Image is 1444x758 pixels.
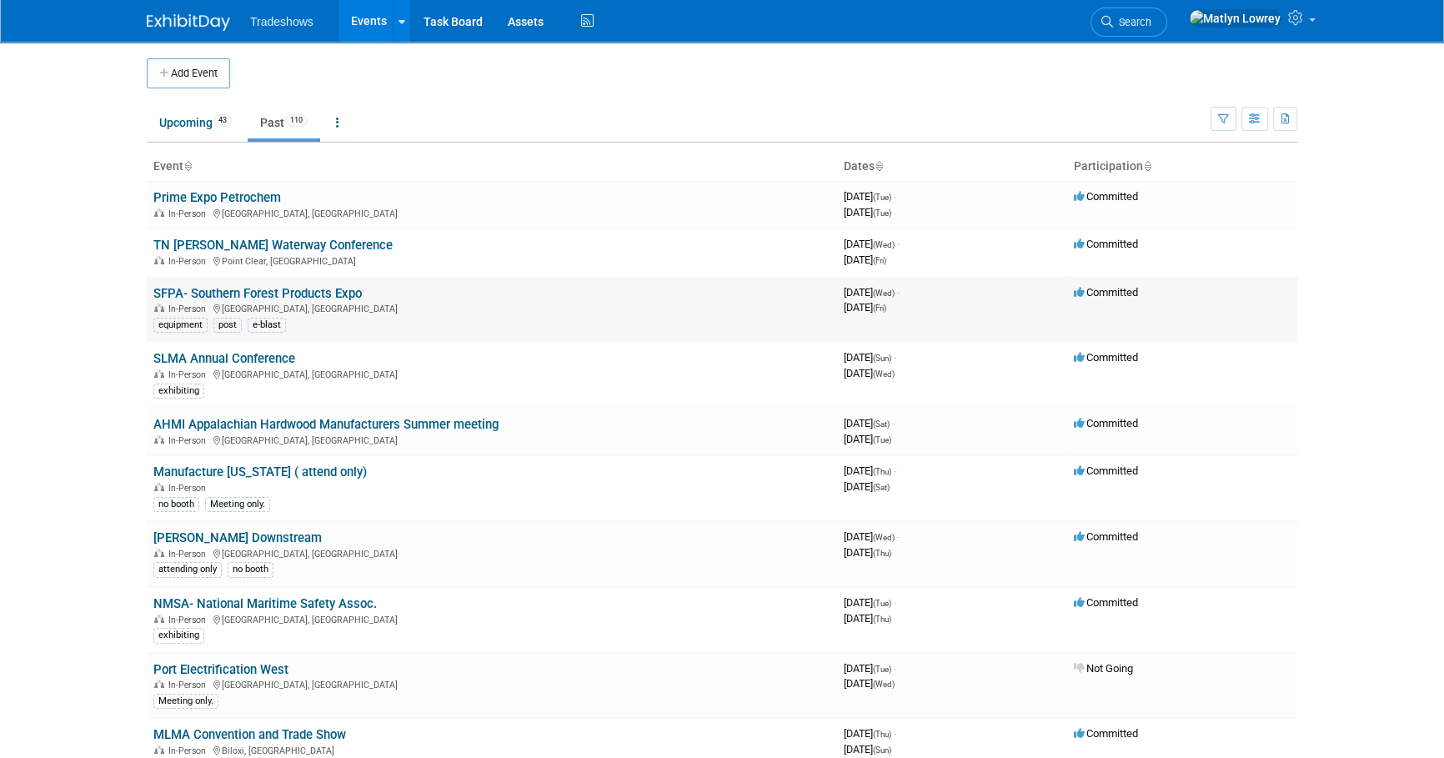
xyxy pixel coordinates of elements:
[1091,8,1167,37] a: Search
[153,662,288,677] a: Port Electrification West
[168,208,211,219] span: In-Person
[873,354,891,363] span: (Sun)
[153,464,367,479] a: Manufacture [US_STATE] ( attend only)
[1074,727,1138,740] span: Committed
[154,680,164,688] img: In-Person Event
[844,662,896,675] span: [DATE]
[154,208,164,217] img: In-Person Event
[844,596,896,609] span: [DATE]
[153,254,830,267] div: Point Clear, [GEOGRAPHIC_DATA]
[153,367,830,380] div: [GEOGRAPHIC_DATA], [GEOGRAPHIC_DATA]
[873,680,895,689] span: (Wed)
[168,483,211,494] span: In-Person
[153,384,204,399] div: exhibiting
[153,190,281,205] a: Prime Expo Petrochem
[844,727,896,740] span: [DATE]
[894,596,896,609] span: -
[153,743,830,756] div: Biloxi, [GEOGRAPHIC_DATA]
[873,208,891,218] span: (Tue)
[844,480,890,493] span: [DATE]
[875,159,883,173] a: Sort by Start Date
[894,464,896,477] span: -
[168,256,211,267] span: In-Person
[897,530,900,543] span: -
[153,417,499,432] a: AHMI Appalachian Hardwood Manufacturers Summer meeting
[873,730,891,739] span: (Thu)
[147,153,837,181] th: Event
[897,286,900,299] span: -
[147,107,244,138] a: Upcoming43
[844,286,900,299] span: [DATE]
[844,612,891,625] span: [DATE]
[844,530,900,543] span: [DATE]
[1074,238,1138,250] span: Committed
[894,351,896,364] span: -
[205,497,270,512] div: Meeting only.
[153,628,204,643] div: exhibiting
[154,549,164,557] img: In-Person Event
[892,417,895,429] span: -
[873,745,891,755] span: (Sun)
[1074,596,1138,609] span: Committed
[844,254,886,266] span: [DATE]
[844,367,895,379] span: [DATE]
[153,677,830,690] div: [GEOGRAPHIC_DATA], [GEOGRAPHIC_DATA]
[844,464,896,477] span: [DATE]
[154,256,164,264] img: In-Person Event
[1113,16,1151,28] span: Search
[147,58,230,88] button: Add Event
[1074,662,1133,675] span: Not Going
[873,369,895,379] span: (Wed)
[894,662,896,675] span: -
[844,206,891,218] span: [DATE]
[153,530,322,545] a: [PERSON_NAME] Downstream
[248,107,320,138] a: Past110
[1189,9,1281,28] img: Matlyn Lowrey
[873,240,895,249] span: (Wed)
[844,677,895,690] span: [DATE]
[168,549,211,560] span: In-Person
[873,193,891,202] span: (Tue)
[153,318,208,333] div: equipment
[153,612,830,625] div: [GEOGRAPHIC_DATA], [GEOGRAPHIC_DATA]
[168,615,211,625] span: In-Person
[873,435,891,444] span: (Tue)
[844,351,896,364] span: [DATE]
[153,301,830,314] div: [GEOGRAPHIC_DATA], [GEOGRAPHIC_DATA]
[873,304,886,313] span: (Fri)
[873,665,891,674] span: (Tue)
[873,467,891,476] span: (Thu)
[873,289,895,298] span: (Wed)
[228,562,273,577] div: no booth
[873,256,886,265] span: (Fri)
[844,190,896,203] span: [DATE]
[147,14,230,31] img: ExhibitDay
[250,15,313,28] span: Tradeshows
[1074,286,1138,299] span: Committed
[844,743,891,755] span: [DATE]
[837,153,1067,181] th: Dates
[154,483,164,491] img: In-Person Event
[248,318,286,333] div: e-blast
[894,727,896,740] span: -
[153,433,830,446] div: [GEOGRAPHIC_DATA], [GEOGRAPHIC_DATA]
[168,369,211,380] span: In-Person
[153,351,295,366] a: SLMA Annual Conference
[153,238,393,253] a: TN [PERSON_NAME] Waterway Conference
[168,435,211,446] span: In-Person
[183,159,192,173] a: Sort by Event Name
[153,727,346,742] a: MLMA Convention and Trade Show
[153,286,362,301] a: SFPA- Southern Forest Products Expo
[154,435,164,444] img: In-Person Event
[894,190,896,203] span: -
[873,533,895,542] span: (Wed)
[154,745,164,754] img: In-Person Event
[1143,159,1151,173] a: Sort by Participation Type
[168,745,211,756] span: In-Person
[153,694,218,709] div: Meeting only.
[154,369,164,378] img: In-Person Event
[844,546,891,559] span: [DATE]
[873,615,891,624] span: (Thu)
[873,549,891,558] span: (Thu)
[153,562,222,577] div: attending only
